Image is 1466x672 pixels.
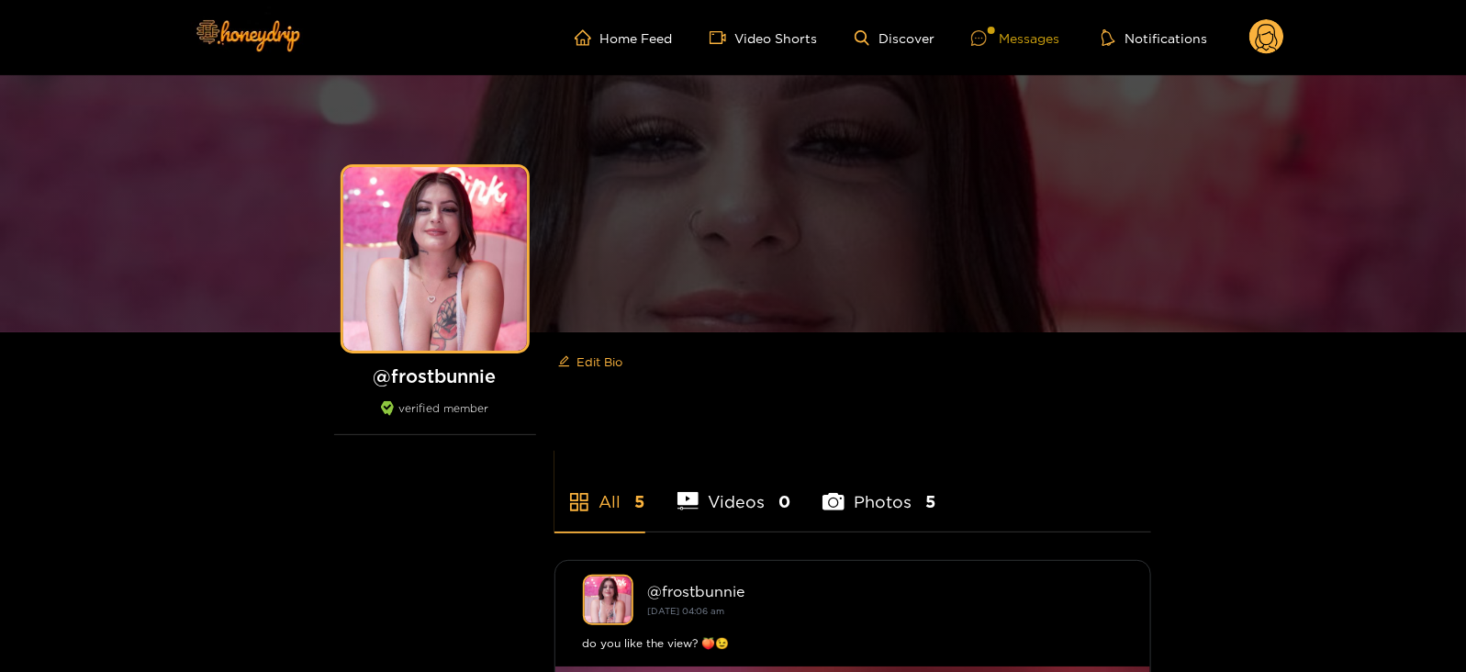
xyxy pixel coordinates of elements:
[575,29,673,46] a: Home Feed
[710,29,818,46] a: Video Shorts
[583,575,633,625] img: frostbunnie
[648,606,725,616] small: [DATE] 04:06 am
[823,449,935,532] li: Photos
[635,490,645,513] span: 5
[925,490,935,513] span: 5
[334,364,536,387] h1: @ frostbunnie
[334,401,536,435] div: verified member
[710,29,735,46] span: video-camera
[778,490,790,513] span: 0
[1096,28,1213,47] button: Notifications
[583,634,1123,653] div: do you like the view? 🍑😉
[568,491,590,513] span: appstore
[648,583,1123,599] div: @ frostbunnie
[575,29,600,46] span: home
[855,30,934,46] a: Discover
[554,449,645,532] li: All
[558,355,570,369] span: edit
[677,449,791,532] li: Videos
[554,347,627,376] button: editEdit Bio
[577,353,623,371] span: Edit Bio
[971,28,1059,49] div: Messages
